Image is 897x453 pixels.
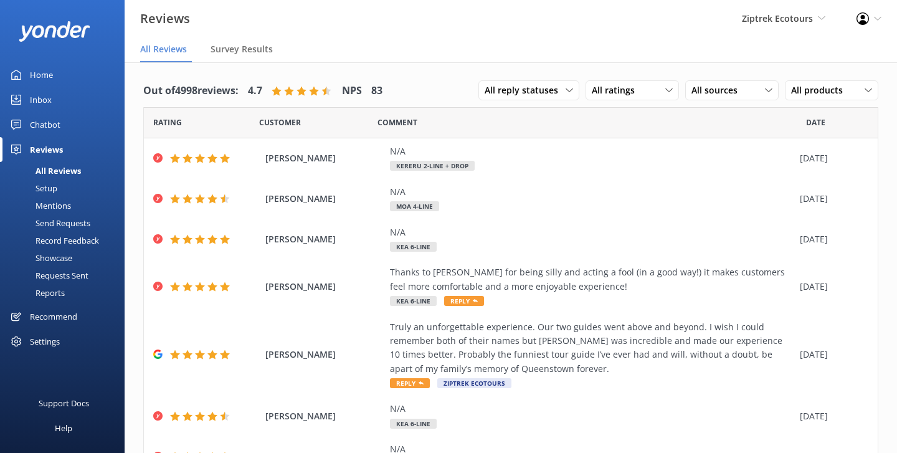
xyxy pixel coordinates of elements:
h4: Out of 4998 reviews: [143,83,239,99]
div: Recommend [30,304,77,329]
span: Kereru 2-Line + Drop [390,161,475,171]
a: Showcase [7,249,125,267]
div: [DATE] [800,280,862,293]
a: Send Requests [7,214,125,232]
div: All Reviews [7,162,81,179]
a: Requests Sent [7,267,125,284]
a: Mentions [7,197,125,214]
span: [PERSON_NAME] [265,348,384,361]
div: Truly an unforgettable experience. Our two guides went above and beyond. I wish I could remember ... [390,320,794,376]
span: Survey Results [211,43,273,55]
span: Reply [444,296,484,306]
span: Kea 6-Line [390,419,437,429]
span: [PERSON_NAME] [265,192,384,206]
div: Requests Sent [7,267,88,284]
div: Send Requests [7,214,90,232]
span: Kea 6-Line [390,296,437,306]
span: All ratings [592,83,642,97]
div: Settings [30,329,60,354]
a: Reports [7,284,125,302]
div: Reviews [30,137,63,162]
div: N/A [390,402,794,416]
div: Record Feedback [7,232,99,249]
div: Mentions [7,197,71,214]
div: Help [55,416,72,441]
h3: Reviews [140,9,190,29]
div: Chatbot [30,112,60,137]
span: [PERSON_NAME] [265,409,384,423]
span: All reply statuses [485,83,566,97]
div: N/A [390,226,794,239]
a: Record Feedback [7,232,125,249]
div: [DATE] [800,192,862,206]
div: [DATE] [800,232,862,246]
span: Date [259,117,301,128]
div: Thanks to [PERSON_NAME] for being silly and acting a fool (in a good way!) it makes customers fee... [390,265,794,293]
span: Kea 6-Line [390,242,437,252]
span: Question [377,117,417,128]
h4: NPS [342,83,362,99]
div: Showcase [7,249,72,267]
a: Setup [7,179,125,197]
span: Reply [390,378,430,388]
h4: 4.7 [248,83,262,99]
a: All Reviews [7,162,125,179]
div: N/A [390,145,794,158]
div: Reports [7,284,65,302]
span: Moa 4-Line [390,201,439,211]
img: yonder-white-logo.png [19,21,90,42]
div: Support Docs [39,391,89,416]
span: Date [806,117,825,128]
div: Home [30,62,53,87]
div: N/A [390,185,794,199]
span: [PERSON_NAME] [265,151,384,165]
span: Date [153,117,182,128]
span: Ziptrek Ecotours [742,12,813,24]
span: All Reviews [140,43,187,55]
div: [DATE] [800,348,862,361]
span: All sources [691,83,745,97]
div: Setup [7,179,57,197]
span: [PERSON_NAME] [265,280,384,293]
span: All products [791,83,850,97]
span: Ziptrek Ecotours [437,378,511,388]
div: Inbox [30,87,52,112]
div: [DATE] [800,409,862,423]
div: [DATE] [800,151,862,165]
span: [PERSON_NAME] [265,232,384,246]
h4: 83 [371,83,382,99]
